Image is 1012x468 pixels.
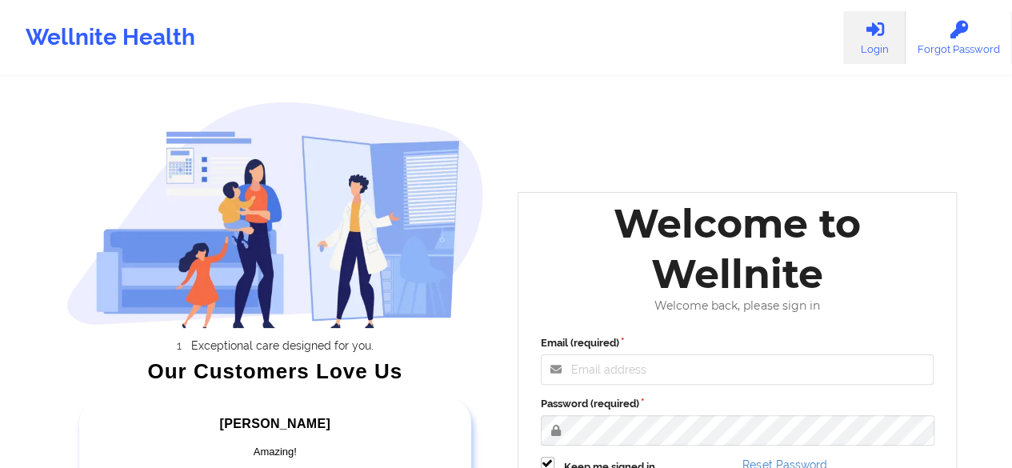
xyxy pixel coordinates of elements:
[541,354,934,385] input: Email address
[541,396,934,412] label: Password (required)
[530,198,946,299] div: Welcome to Wellnite
[81,339,484,352] li: Exceptional care designed for you.
[106,444,445,460] div: Amazing!
[530,299,946,313] div: Welcome back, please sign in
[541,335,934,351] label: Email (required)
[906,11,1012,64] a: Forgot Password
[66,101,484,328] img: wellnite-auth-hero_200.c722682e.png
[220,417,330,430] span: [PERSON_NAME]
[843,11,906,64] a: Login
[66,363,484,379] div: Our Customers Love Us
